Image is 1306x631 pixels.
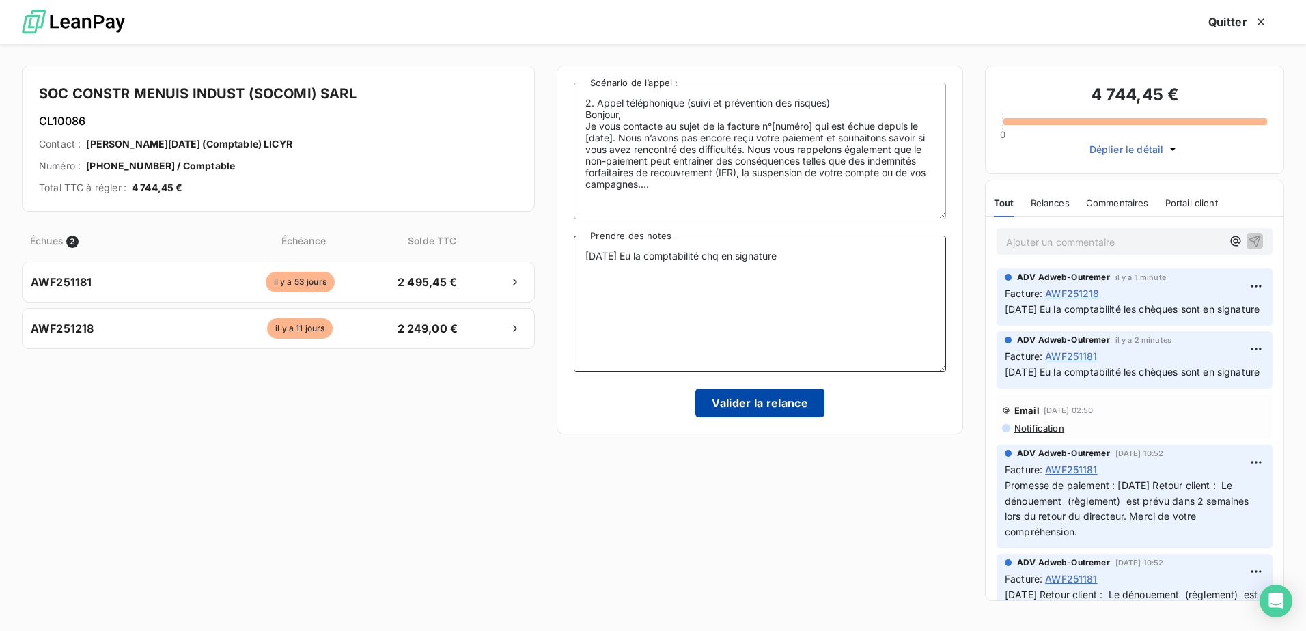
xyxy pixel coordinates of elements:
span: [DATE] Eu la comptabilité les chèques sont en signature [1005,303,1260,315]
span: [PERSON_NAME][DATE] (Comptable) LICYR [86,137,292,151]
span: AWF251181 [1045,462,1097,477]
textarea: 2. Appel téléphonique (suivi et prévention des risques) Bonjour, Je vous contacte au sujet de la ... [574,83,946,219]
span: Facture : [1005,572,1042,586]
span: il y a 2 minutes [1115,336,1171,344]
h3: 4 744,45 € [1002,83,1267,110]
span: il y a 1 minute [1115,273,1166,281]
span: 0 [1000,129,1005,140]
span: AWF251181 [31,274,92,290]
span: [DATE] 02:50 [1044,406,1094,415]
span: Numéro : [39,159,81,173]
textarea: [DATE] Eu la comptabilité chq en signature [574,236,946,372]
button: Valider la relance [695,389,824,417]
span: Email [1014,405,1040,416]
span: Déplier le détail [1089,142,1164,156]
span: Échéance [213,234,393,248]
span: Tout [994,197,1014,208]
span: 4 744,45 € [132,181,183,195]
span: [DATE] 10:52 [1115,449,1164,458]
span: Solde TTC [396,234,468,248]
span: Échues [30,234,64,248]
span: AWF251218 [31,320,94,337]
h4: SOC CONSTR MENUIS INDUST (SOCOMI) SARL [39,83,518,104]
span: [DATE] 10:52 [1115,559,1164,567]
span: 2 495,45 € [391,274,463,290]
span: il y a 53 jours [266,272,335,292]
span: Contact : [39,137,81,151]
span: AWF251218 [1045,286,1099,300]
span: Commentaires [1086,197,1149,208]
span: AWF251181 [1045,572,1097,586]
span: AWF251181 [1045,349,1097,363]
span: Notification [1013,423,1064,434]
span: Total TTC à régler : [39,181,126,195]
span: ADV Adweb-Outremer [1017,334,1110,346]
span: 2 249,00 € [391,320,463,337]
span: Relances [1031,197,1070,208]
span: Portail client [1165,197,1218,208]
img: logo LeanPay [22,3,125,41]
span: Promesse de paiement : [DATE] Retour client : Le dénouement (règlement) est prévu dans 2 semaines... [1005,479,1252,538]
span: ADV Adweb-Outremer [1017,557,1110,569]
span: il y a 11 jours [267,318,333,339]
span: ADV Adweb-Outremer [1017,271,1110,283]
div: Open Intercom Messenger [1260,585,1292,617]
button: Déplier le détail [1085,141,1184,157]
button: Quitter [1192,8,1284,36]
h6: CL10086 [39,113,518,129]
span: Facture : [1005,286,1042,300]
span: ADV Adweb-Outremer [1017,447,1110,460]
span: Facture : [1005,462,1042,477]
span: 2 [66,236,79,248]
span: Facture : [1005,349,1042,363]
span: [PHONE_NUMBER] / Comptable [86,159,235,173]
span: [DATE] Eu la comptabilité les chèques sont en signature [1005,366,1260,378]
